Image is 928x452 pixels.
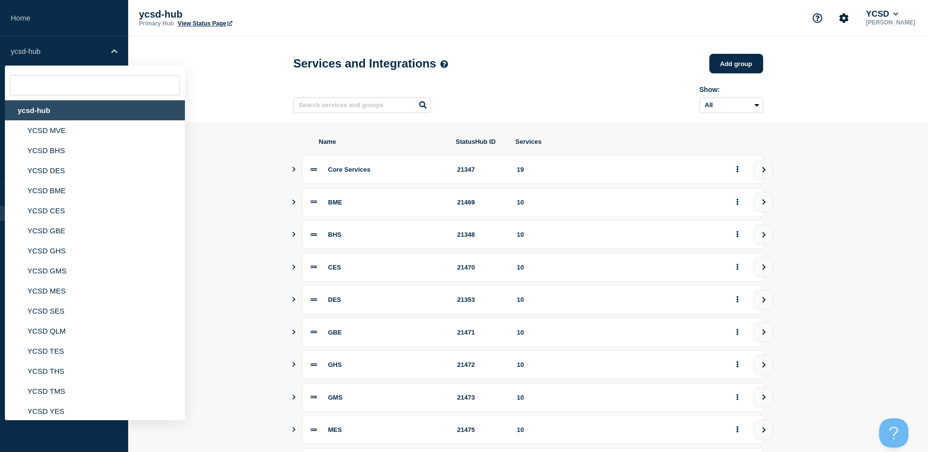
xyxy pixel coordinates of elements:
[5,321,185,341] li: YCSD QLM
[753,322,773,342] button: view group
[753,290,773,310] button: view group
[292,188,296,217] button: Show services
[517,394,720,401] div: 10
[753,225,773,245] button: view group
[5,281,185,301] li: YCSD MES
[5,301,185,321] li: YCSD SES
[5,140,185,160] li: YCSD BHS
[457,264,505,271] div: 21470
[292,155,296,184] button: Show services
[328,296,341,303] span: DES
[457,361,505,368] div: 21472
[11,47,105,55] p: ycsd-hub
[731,390,744,405] button: group actions
[328,329,342,336] span: GBE
[731,292,744,307] button: group actions
[731,162,744,177] button: group actions
[294,57,448,70] h1: Services and Integrations
[456,138,504,145] span: StatusHub ID
[5,361,185,381] li: YCSD THS
[753,387,773,407] button: view group
[5,100,185,120] div: ycsd-hub
[294,97,430,113] input: Search services and groups
[292,318,296,347] button: Show services
[5,241,185,261] li: YCSD GHS
[328,361,342,368] span: GHS
[731,325,744,340] button: group actions
[516,138,720,145] span: Services
[879,418,908,448] iframe: Help Scout Beacon - Open
[5,160,185,181] li: YCSD DES
[731,227,744,242] button: group actions
[517,166,720,173] div: 19
[5,181,185,201] li: YCSD BME
[5,201,185,221] li: YCSD CES
[5,381,185,401] li: YCSD TMS
[457,166,505,173] div: 21347
[457,231,505,238] div: 21348
[292,415,296,444] button: Show services
[5,221,185,241] li: YCSD GBE
[328,166,371,173] span: Core Services
[731,195,744,210] button: group actions
[517,264,720,271] div: 10
[807,8,828,28] button: Support
[5,341,185,361] li: YCSD TES
[864,19,917,26] p: [PERSON_NAME]
[517,329,720,336] div: 10
[457,426,505,433] div: 21475
[517,361,720,368] div: 10
[139,9,335,20] p: ycsd-hub
[328,231,341,238] span: BHS
[864,9,900,19] button: YCSD
[5,401,185,421] li: YCSD YES
[731,357,744,372] button: group actions
[292,285,296,314] button: Show services
[5,120,185,140] li: YCSD MVE
[834,8,854,28] button: Account settings
[328,264,341,271] span: CES
[139,20,174,27] p: Primary Hub
[292,350,296,379] button: Show services
[731,422,744,437] button: group actions
[178,20,232,27] a: View Status Page
[517,231,720,238] div: 10
[457,394,505,401] div: 21473
[700,97,763,113] select: Archived
[517,296,720,303] div: 10
[457,199,505,206] div: 21469
[517,199,720,206] div: 10
[753,420,773,440] button: view group
[517,426,720,433] div: 10
[292,253,296,282] button: Show services
[709,54,763,73] button: Add group
[753,257,773,277] button: view group
[700,86,763,93] div: Show:
[319,138,444,145] span: Name
[753,355,773,375] button: view group
[731,260,744,275] button: group actions
[292,383,296,412] button: Show services
[457,329,505,336] div: 21471
[328,426,342,433] span: MES
[753,160,773,180] button: view group
[328,199,342,206] span: BME
[457,296,505,303] div: 21353
[753,192,773,212] button: view group
[5,261,185,281] li: YCSD GMS
[328,394,343,401] span: GMS
[292,220,296,249] button: Show services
